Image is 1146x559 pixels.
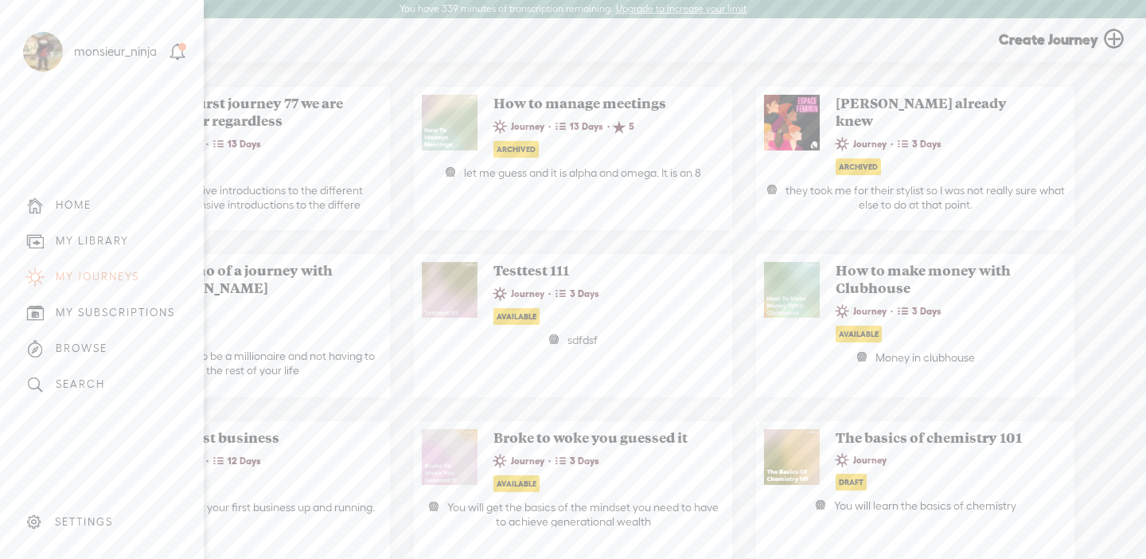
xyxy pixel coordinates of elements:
[56,377,105,391] div: SEARCH
[56,306,175,319] div: MY SUBSCRIPTIONS
[56,234,129,248] div: MY LIBRARY
[56,342,107,355] div: BROWSE
[55,515,113,529] div: SETTINGS
[56,198,92,212] div: HOME
[56,270,139,283] div: MY JOURNEYS
[74,44,157,60] div: monsieur_ninja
